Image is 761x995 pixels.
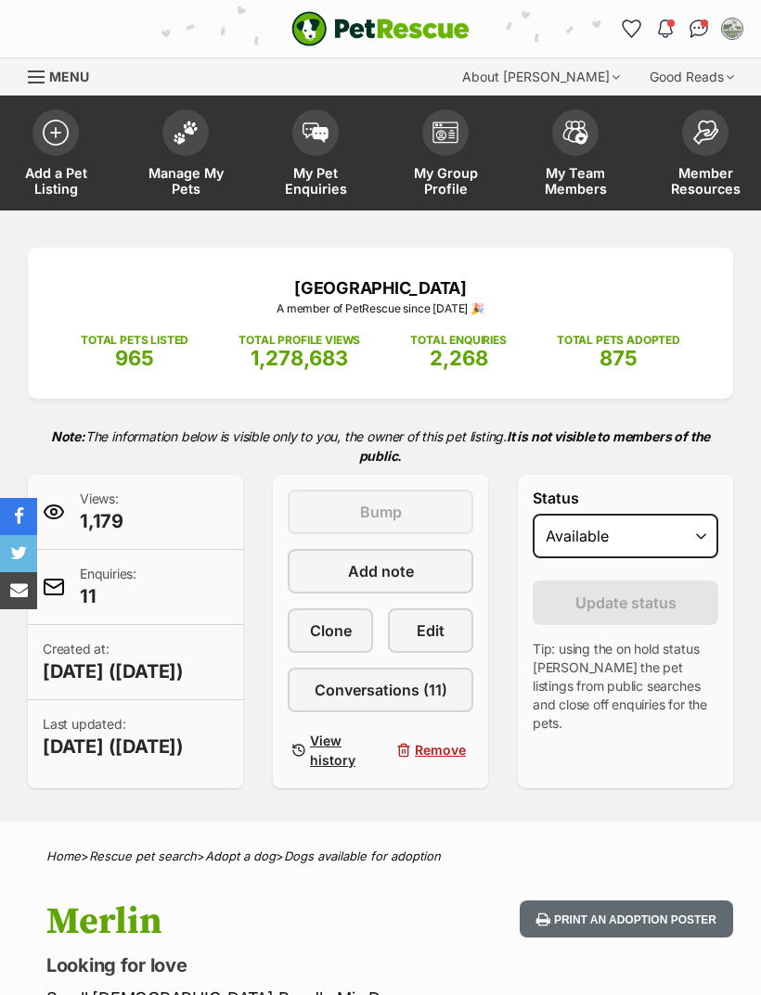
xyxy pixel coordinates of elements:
[388,608,473,653] a: Edit
[291,11,470,46] img: logo-e224e6f780fb5917bec1dbf3a21bbac754714ae5b6737aabdf751b685950b380.svg
[43,640,184,684] p: Created at:
[510,100,640,210] a: My Team Members
[315,679,447,701] span: Conversations (11)
[658,19,673,38] img: notifications-46538b983faf8c2785f20acdc204bb7945ddae34d4c08c2a6579f10ce5e182be.svg
[380,100,510,210] a: My Group Profile
[533,580,718,625] button: Update status
[288,608,373,653] a: Clone
[56,275,705,300] p: [GEOGRAPHIC_DATA]
[173,121,199,145] img: manage-my-pets-icon-02211641906a0b7f246fdf0571729dbe1e7629f14944591b6c1af311fb30b64b.svg
[388,727,473,773] button: Remove
[46,900,470,943] h1: Merlin
[637,58,747,96] div: Good Reads
[359,428,710,464] strong: It is not visible to members of the public.
[432,121,458,144] img: group-profile-icon-3fa3cf56718a62981997c0bc7e787c4b2cf8bcc04b72c1350f741eb67cf2f40e.svg
[348,560,414,582] span: Add note
[690,19,709,38] img: chat-41dd97257d64d25036548639549fe6c8038ab92f7586957e7f3b1b290dea8141.svg
[80,565,136,609] p: Enquiries:
[144,165,227,197] span: Manage My Pets
[288,549,473,593] a: Add note
[251,346,348,370] span: 1,278,683
[56,300,705,317] p: A member of PetRescue since [DATE] 🎉
[310,619,352,642] span: Clone
[46,848,81,863] a: Home
[28,417,733,475] p: The information below is visible only to you, the owner of this pet listing.
[533,640,718,733] p: Tip: using the on hold status [PERSON_NAME] the pet listings from public searches and close off e...
[404,165,487,197] span: My Group Profile
[14,165,97,197] span: Add a Pet Listing
[562,121,588,145] img: team-members-icon-5396bd8760b3fe7c0b43da4ab00e1e3bb1a5d9ba89233759b79545d2d3fc5d0d.svg
[80,490,123,534] p: Views:
[43,715,184,759] p: Last updated:
[43,120,69,146] img: add-pet-listing-icon-0afa8454b4691262ce3f59096e99ab1cd57d4a30225e0717b998d2c9b9846f56.svg
[49,69,89,84] span: Menu
[557,332,680,349] p: TOTAL PETS ADOPTED
[288,490,473,534] button: Bump
[692,120,718,145] img: member-resources-icon-8e73f808a243e03378d46382f2149f9095a855e16c252ad45f914b54edf8863c.svg
[51,428,85,444] strong: Note:
[520,900,733,938] button: Print an adoption poster
[533,490,718,506] label: Status
[274,165,357,197] span: My Pet Enquiries
[80,508,123,534] span: 1,179
[617,14,647,44] a: Favourites
[360,501,402,523] span: Bump
[80,583,136,609] span: 11
[284,848,441,863] a: Dogs available for adoption
[81,332,188,349] p: TOTAL PETS LISTED
[251,100,380,210] a: My Pet Enquiries
[46,952,470,978] p: Looking for love
[310,731,366,770] span: View history
[43,733,184,759] span: [DATE] ([DATE])
[449,58,633,96] div: About [PERSON_NAME]
[121,100,251,210] a: Manage My Pets
[288,727,373,773] a: View history
[303,122,329,143] img: pet-enquiries-icon-7e3ad2cf08bfb03b45e93fb7055b45f3efa6380592205ae92323e6603595dc1f.svg
[534,165,617,197] span: My Team Members
[43,658,184,684] span: [DATE] ([DATE])
[89,848,197,863] a: Rescue pet search
[430,346,488,370] span: 2,268
[115,346,154,370] span: 965
[723,19,742,38] img: Willow Tree Sanctuary profile pic
[239,332,360,349] p: TOTAL PROFILE VIEWS
[417,619,445,642] span: Edit
[664,165,747,197] span: Member Resources
[410,332,506,349] p: TOTAL ENQUIRIES
[684,14,714,44] a: Conversations
[288,668,473,712] a: Conversations (11)
[617,14,747,44] ul: Account quick links
[28,58,102,92] a: Menu
[600,346,638,370] span: 875
[575,592,677,614] span: Update status
[291,11,470,46] a: PetRescue
[205,848,276,863] a: Adopt a dog
[651,14,680,44] button: Notifications
[717,14,747,44] button: My account
[415,740,466,759] span: Remove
